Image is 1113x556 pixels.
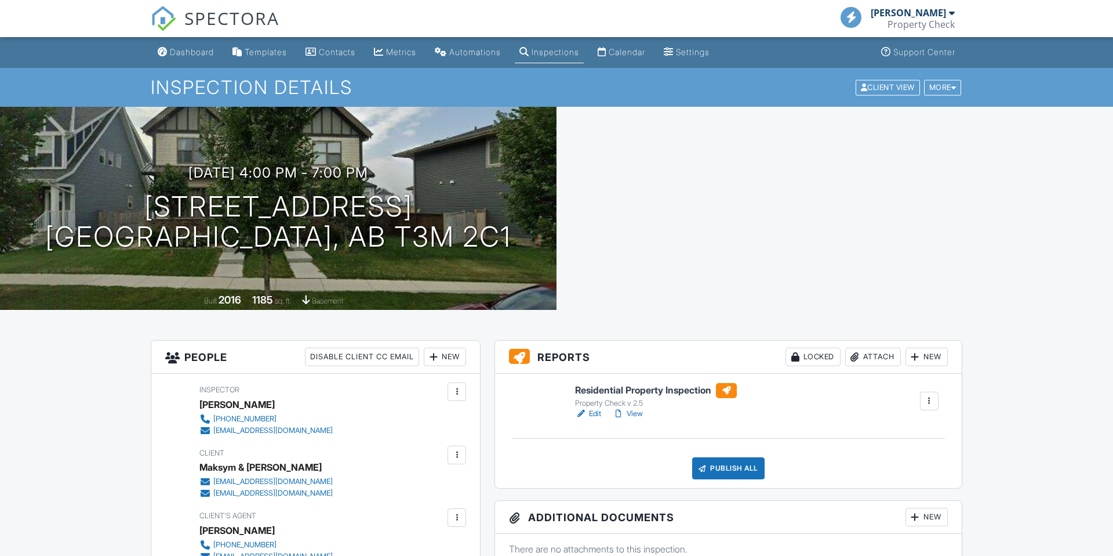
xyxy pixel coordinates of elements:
a: Edit [575,408,601,420]
a: Templates [228,42,292,63]
div: 1185 [252,294,273,306]
a: Automations (Basic) [430,42,505,63]
img: The Best Home Inspection Software - Spectora [151,6,176,31]
a: [EMAIL_ADDRESS][DOMAIN_NAME] [199,476,333,488]
div: [PHONE_NUMBER] [213,540,277,550]
a: [EMAIL_ADDRESS][DOMAIN_NAME] [199,488,333,499]
a: Contacts [301,42,360,63]
div: Support Center [893,47,955,57]
div: Property Check v 2.5 [575,399,737,408]
div: New [905,508,948,526]
h1: Inspection Details [151,77,962,98]
span: SPECTORA [184,6,279,30]
div: Templates [245,47,287,57]
h3: Additional Documents [495,501,962,534]
div: [PERSON_NAME] [199,396,275,413]
a: [PHONE_NUMBER] [199,413,333,425]
a: Client View [854,82,923,91]
div: Automations [449,47,501,57]
div: [EMAIL_ADDRESS][DOMAIN_NAME] [213,477,333,486]
div: New [424,348,466,366]
h3: [DATE] 4:00 pm - 7:00 pm [188,165,368,180]
div: More [924,80,962,95]
a: [PERSON_NAME] [199,522,275,539]
a: View [613,408,643,420]
div: Property Check [888,19,955,30]
span: Built [204,297,217,305]
div: New [905,348,948,366]
a: SPECTORA [151,16,279,40]
div: 2016 [219,294,241,306]
h3: Reports [495,341,962,374]
a: Residential Property Inspection Property Check v 2.5 [575,383,737,409]
span: Client [199,449,224,457]
div: Dashboard [170,47,214,57]
div: Disable Client CC Email [305,348,419,366]
span: Client's Agent [199,511,256,520]
div: Metrics [386,47,416,57]
a: Calendar [593,42,650,63]
div: [EMAIL_ADDRESS][DOMAIN_NAME] [213,489,333,498]
span: sq. ft. [275,297,291,305]
div: Inspections [532,47,579,57]
h1: [STREET_ADDRESS] [GEOGRAPHIC_DATA], AB T3M 2C1 [45,192,511,253]
a: [EMAIL_ADDRESS][DOMAIN_NAME] [199,425,333,436]
a: Metrics [369,42,421,63]
div: Publish All [692,457,765,479]
div: Locked [785,348,841,366]
h3: People [151,341,480,374]
span: basement [312,297,343,305]
div: [PHONE_NUMBER] [213,414,277,424]
div: [PERSON_NAME] [871,7,946,19]
a: Dashboard [153,42,219,63]
a: Support Center [876,42,960,63]
p: There are no attachments to this inspection. [509,543,948,555]
a: [PHONE_NUMBER] [199,539,333,551]
div: Contacts [319,47,355,57]
div: Maksym & [PERSON_NAME] [199,458,322,476]
h6: Residential Property Inspection [575,383,737,398]
a: Settings [659,42,714,63]
div: Settings [676,47,710,57]
div: Calendar [609,47,645,57]
div: Client View [856,80,920,95]
div: [EMAIL_ADDRESS][DOMAIN_NAME] [213,426,333,435]
a: Inspections [515,42,584,63]
div: Attach [845,348,901,366]
span: Inspector [199,385,239,394]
